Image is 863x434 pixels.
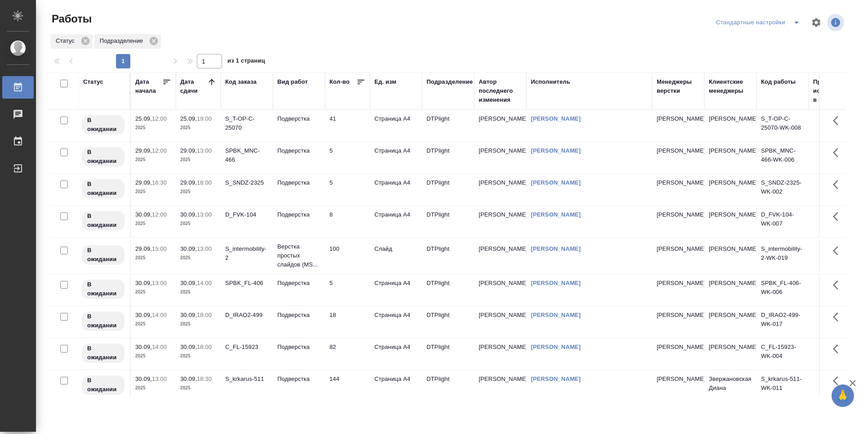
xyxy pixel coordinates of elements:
td: [PERSON_NAME] [474,110,526,141]
p: [PERSON_NAME] [657,146,700,155]
p: 2025 [135,384,171,393]
td: 18 [325,306,370,338]
p: 13:00 [152,375,167,382]
td: 41 [325,110,370,141]
div: Исполнитель назначен, приступать к работе пока рано [81,210,125,231]
span: 🙏 [835,386,850,405]
p: В ожидании [87,148,119,166]
td: [PERSON_NAME] [704,274,756,306]
p: В ожидании [87,116,119,134]
td: [PERSON_NAME] [704,174,756,205]
td: 5 [325,174,370,205]
td: [PERSON_NAME] [474,274,526,306]
td: 5 [325,274,370,306]
p: 2025 [180,123,216,132]
div: Исполнитель назначен, приступать к работе пока рано [81,178,125,199]
p: 13:00 [197,147,212,154]
p: [PERSON_NAME] [657,114,700,123]
td: Страница А4 [370,306,422,338]
span: Работы [49,12,92,26]
a: [PERSON_NAME] [531,312,581,318]
div: S_krkarus-511 [225,375,268,384]
td: Страница А4 [370,206,422,237]
p: 12:00 [152,211,167,218]
button: 🙏 [832,384,854,407]
td: Страница А4 [370,110,422,141]
p: 30.09, [180,245,197,252]
td: Слайд [370,240,422,271]
button: Здесь прячутся важные кнопки [827,370,849,392]
div: Исполнитель назначен, приступать к работе пока рано [81,279,125,300]
p: 29.09, [180,147,197,154]
p: В ожидании [87,312,119,330]
td: S_T-OP-C-25070-WK-008 [756,110,809,141]
p: 2025 [135,253,171,262]
p: 12:00 [152,147,167,154]
p: 12:00 [152,115,167,122]
td: Страница А4 [370,174,422,205]
div: Исполнитель назначен, приступать к работе пока рано [81,343,125,364]
td: [PERSON_NAME] [704,338,756,370]
p: 18:00 [197,312,212,318]
a: [PERSON_NAME] [531,280,581,286]
td: [PERSON_NAME] [474,306,526,338]
p: Подверстка [277,311,320,320]
p: 2025 [135,123,171,132]
div: Автор последнего изменения [479,77,522,104]
td: [PERSON_NAME] [474,142,526,173]
div: Исполнитель назначен, приступать к работе пока рано [81,311,125,332]
td: DTPlight [422,338,474,370]
p: 30.09, [180,375,197,382]
td: DTPlight [422,142,474,173]
p: 30.09, [180,280,197,286]
p: 14:00 [152,312,167,318]
p: В ожидании [87,376,119,394]
td: 82 [325,338,370,370]
div: C_FL-15923 [225,343,268,352]
p: Подверстка [277,375,320,384]
div: Дата сдачи [180,77,207,95]
p: 2025 [135,187,171,196]
p: Подверстка [277,343,320,352]
p: В ожидании [87,180,119,198]
p: [PERSON_NAME] [657,311,700,320]
p: Подверстка [277,178,320,187]
div: S_intermobility-2 [225,244,268,262]
a: [PERSON_NAME] [531,115,581,122]
p: 2025 [135,352,171,361]
td: [PERSON_NAME] [704,206,756,237]
p: 29.09, [135,179,152,186]
a: [PERSON_NAME] [531,211,581,218]
p: 19:00 [197,115,212,122]
div: Дата начала [135,77,162,95]
p: 30.09, [180,344,197,350]
p: 13:00 [197,211,212,218]
p: 2025 [180,352,216,361]
button: Здесь прячутся важные кнопки [827,174,849,195]
p: 30.09, [135,280,152,286]
div: Статус [50,34,93,49]
p: 25.09, [180,115,197,122]
div: split button [714,15,805,30]
td: D_FVK-104-WK-007 [756,206,809,237]
span: из 1 страниц [227,55,265,68]
div: Вид работ [277,77,308,86]
td: Страница А4 [370,274,422,306]
p: 2025 [135,320,171,329]
p: [PERSON_NAME] [657,178,700,187]
p: [PERSON_NAME] [657,279,700,288]
td: Страница А4 [370,370,422,402]
div: Прогресс исполнителя в SC [813,77,854,104]
p: [PERSON_NAME] [657,375,700,384]
p: 2025 [180,155,216,164]
p: 14:00 [152,344,167,350]
td: [PERSON_NAME] [704,110,756,141]
a: [PERSON_NAME] [531,147,581,154]
td: Страница А4 [370,338,422,370]
p: 30.09, [135,211,152,218]
td: DTPlight [422,274,474,306]
a: [PERSON_NAME] [531,179,581,186]
td: S_SNDZ-2325-WK-002 [756,174,809,205]
td: 100 [325,240,370,271]
p: Подверстка [277,146,320,155]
